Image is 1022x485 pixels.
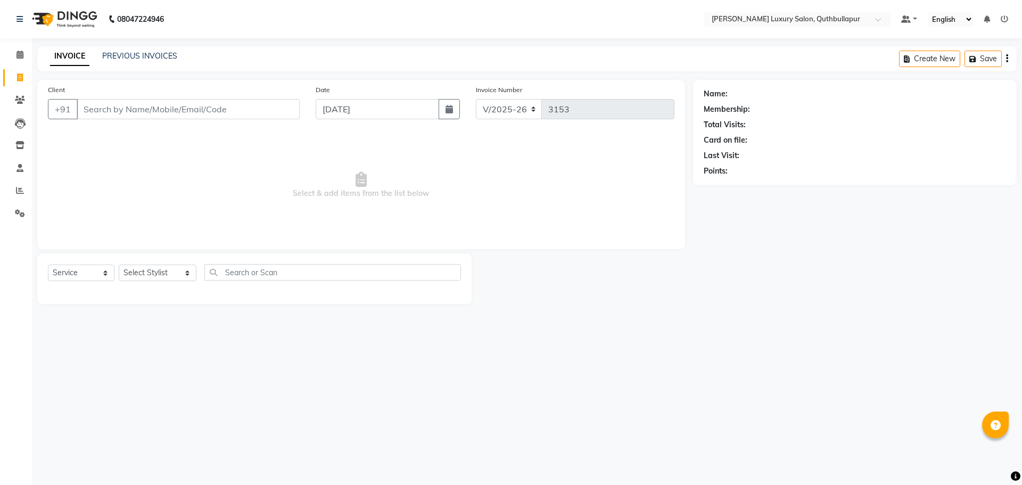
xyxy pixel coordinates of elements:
div: Last Visit: [704,150,739,161]
label: Date [316,85,330,95]
a: INVOICE [50,47,89,66]
div: Points: [704,166,728,177]
input: Search by Name/Mobile/Email/Code [77,99,300,119]
label: Client [48,85,65,95]
img: logo [27,4,100,34]
a: PREVIOUS INVOICES [102,51,177,61]
b: 08047224946 [117,4,164,34]
div: Total Visits: [704,119,746,130]
iframe: chat widget [977,442,1011,474]
button: +91 [48,99,78,119]
button: Save [965,51,1002,67]
input: Search or Scan [204,264,461,281]
div: Name: [704,88,728,100]
label: Invoice Number [476,85,522,95]
div: Card on file: [704,135,747,146]
div: Membership: [704,104,750,115]
span: Select & add items from the list below [48,132,674,239]
button: Create New [899,51,960,67]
